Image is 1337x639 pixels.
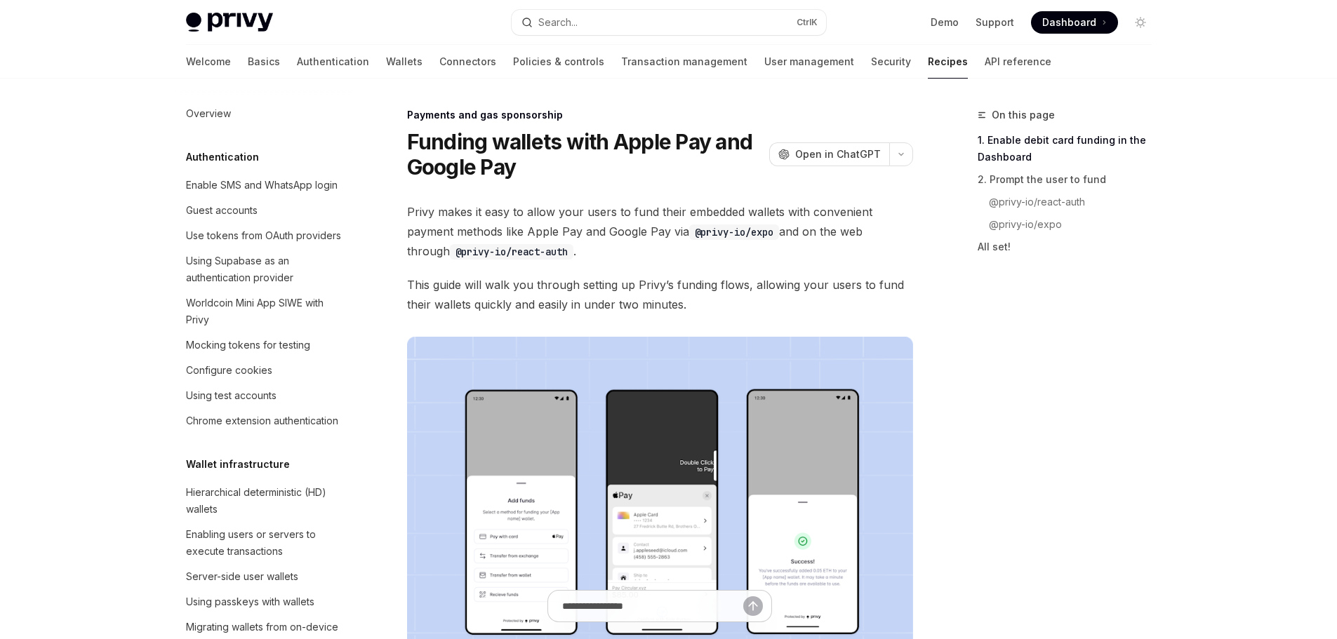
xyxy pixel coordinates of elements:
a: Policies & controls [513,45,604,79]
span: Dashboard [1042,15,1096,29]
a: @privy-io/expo [978,213,1163,236]
a: User management [764,45,854,79]
a: Connectors [439,45,496,79]
div: Use tokens from OAuth providers [186,227,341,244]
div: Guest accounts [186,202,258,219]
h5: Wallet infrastructure [186,456,290,473]
a: Using passkeys with wallets [175,589,354,614]
span: This guide will walk you through setting up Privy’s funding flows, allowing your users to fund th... [407,275,913,314]
a: Wallets [386,45,423,79]
a: Basics [248,45,280,79]
a: Authentication [297,45,369,79]
a: Dashboard [1031,11,1118,34]
div: Overview [186,105,231,122]
code: @privy-io/expo [689,224,779,240]
a: Welcome [186,45,231,79]
a: Support [976,15,1014,29]
a: 2. Prompt the user to fund [978,168,1163,191]
a: 1. Enable debit card funding in the Dashboard [978,129,1163,168]
button: Open search [512,10,826,35]
a: Guest accounts [175,198,354,223]
div: Enabling users or servers to execute transactions [186,526,346,560]
a: Worldcoin Mini App SIWE with Privy [175,290,354,332]
h5: Authentication [186,149,259,166]
code: @privy-io/react-auth [450,244,573,260]
input: Ask a question... [562,591,743,621]
a: Overview [175,101,354,126]
div: Enable SMS and WhatsApp login [186,177,338,194]
div: Chrome extension authentication [186,412,338,429]
div: Using test accounts [186,387,277,404]
a: Mocking tokens for testing [175,332,354,358]
div: Server-side user wallets [186,568,298,585]
div: Using passkeys with wallets [186,593,314,610]
a: Hierarchical deterministic (HD) wallets [175,480,354,522]
a: Using Supabase as an authentication provider [175,248,354,290]
a: @privy-io/react-auth [978,191,1163,213]
div: Using Supabase as an authentication provider [186,253,346,286]
a: Recipes [928,45,968,79]
span: On this page [992,107,1055,123]
a: Using test accounts [175,383,354,408]
a: Configure cookies [175,358,354,383]
a: Chrome extension authentication [175,408,354,433]
div: Configure cookies [186,362,272,379]
span: Open in ChatGPT [795,147,881,161]
a: API reference [985,45,1051,79]
a: All set! [978,236,1163,258]
div: Hierarchical deterministic (HD) wallets [186,484,346,518]
a: Use tokens from OAuth providers [175,223,354,248]
span: Ctrl K [797,17,818,28]
h1: Funding wallets with Apple Pay and Google Pay [407,129,764,180]
span: Privy makes it easy to allow your users to fund their embedded wallets with convenient payment me... [407,202,913,261]
button: Toggle dark mode [1129,11,1152,34]
div: Worldcoin Mini App SIWE with Privy [186,295,346,328]
a: Security [871,45,911,79]
img: light logo [186,13,273,32]
button: Open in ChatGPT [769,142,889,166]
div: Mocking tokens for testing [186,337,310,354]
a: Enabling users or servers to execute transactions [175,522,354,564]
a: Enable SMS and WhatsApp login [175,173,354,198]
button: Send message [743,596,763,616]
a: Demo [931,15,959,29]
div: Search... [538,14,578,31]
div: Payments and gas sponsorship [407,108,913,122]
a: Server-side user wallets [175,564,354,589]
a: Transaction management [621,45,747,79]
